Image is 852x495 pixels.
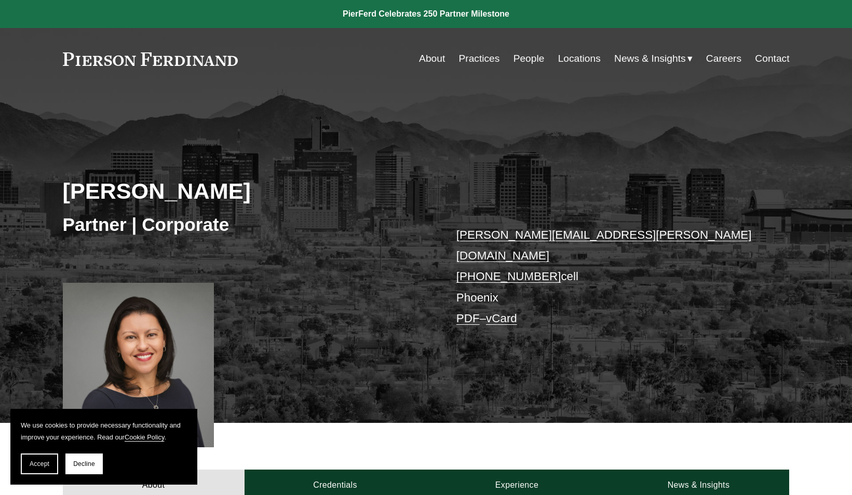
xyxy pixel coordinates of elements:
[10,409,197,485] section: Cookie banner
[456,270,561,283] a: [PHONE_NUMBER]
[21,453,58,474] button: Accept
[513,49,545,68] a: People
[456,228,752,262] a: [PERSON_NAME][EMAIL_ADDRESS][PERSON_NAME][DOMAIN_NAME]
[456,225,759,329] p: cell Phoenix –
[456,312,480,325] a: PDF
[63,177,426,204] h2: [PERSON_NAME]
[419,49,445,68] a: About
[614,50,686,68] span: News & Insights
[755,49,789,68] a: Contact
[65,453,103,474] button: Decline
[458,49,499,68] a: Practices
[21,419,187,443] p: We use cookies to provide necessary functionality and improve your experience. Read our .
[73,460,95,467] span: Decline
[486,312,517,325] a: vCard
[706,49,741,68] a: Careers
[614,49,693,68] a: folder dropdown
[125,433,165,441] a: Cookie Policy
[30,460,49,467] span: Accept
[558,49,601,68] a: Locations
[63,213,426,236] h3: Partner | Corporate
